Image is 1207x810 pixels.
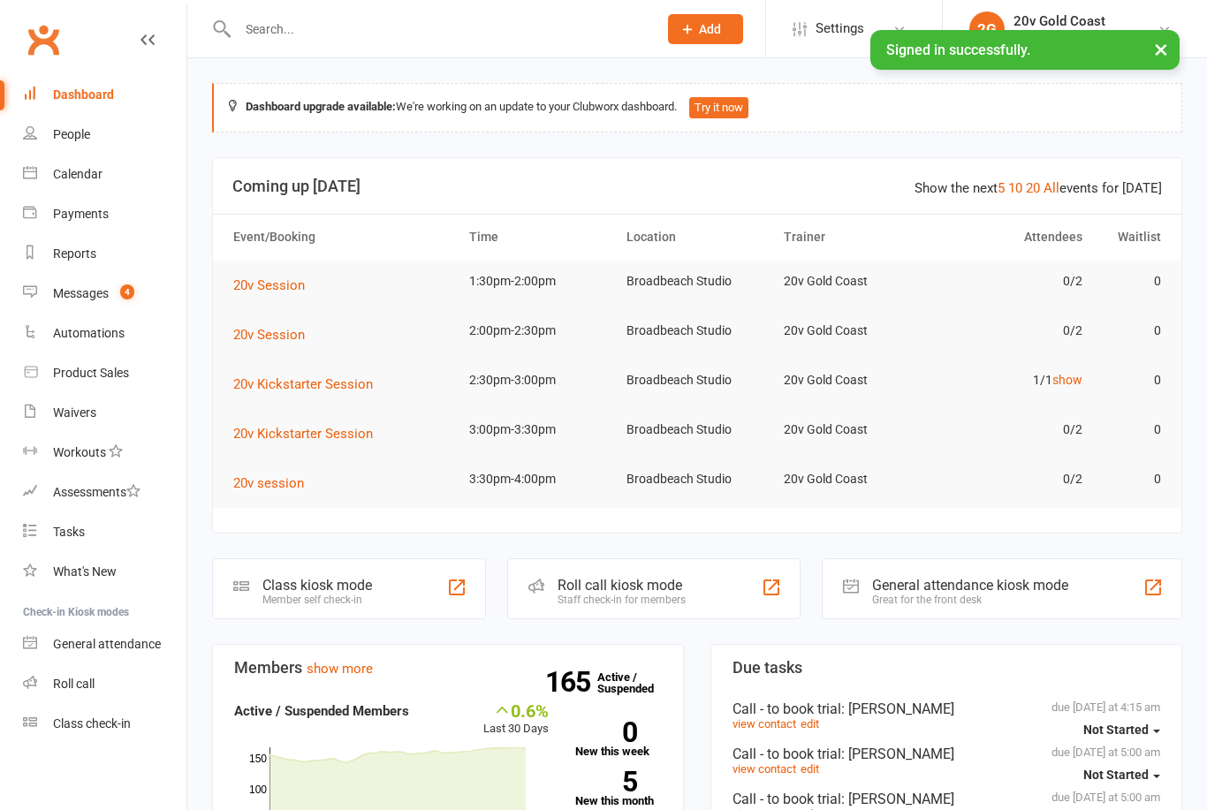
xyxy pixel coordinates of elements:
[483,700,549,720] div: 0.6%
[53,286,109,300] div: Messages
[53,246,96,261] div: Reports
[1083,723,1149,737] span: Not Started
[558,594,686,606] div: Staff check-in for members
[53,564,117,579] div: What's New
[776,458,933,500] td: 20v Gold Coast
[1090,409,1169,450] td: 0
[23,552,186,592] a: What's New
[23,433,186,473] a: Workouts
[816,9,864,49] span: Settings
[545,669,597,695] strong: 165
[461,409,619,450] td: 3:00pm-3:30pm
[461,458,619,500] td: 3:30pm-4:00pm
[933,458,1090,500] td: 0/2
[619,310,776,352] td: Broadbeach Studio
[53,366,129,380] div: Product Sales
[262,594,372,606] div: Member self check-in
[262,577,372,594] div: Class kiosk mode
[461,360,619,401] td: 2:30pm-3:00pm
[1044,180,1059,196] a: All
[1026,180,1040,196] a: 20
[53,405,96,420] div: Waivers
[23,625,186,664] a: General attendance kiosk mode
[53,87,114,102] div: Dashboard
[776,261,933,302] td: 20v Gold Coast
[619,458,776,500] td: Broadbeach Studio
[801,762,819,776] a: edit
[933,409,1090,450] td: 0/2
[1090,310,1169,352] td: 0
[233,327,305,343] span: 20v Session
[733,717,796,731] a: view contact
[776,310,933,352] td: 20v Gold Coast
[1090,458,1169,500] td: 0
[776,409,933,450] td: 20v Gold Coast
[733,659,1160,677] h3: Due tasks
[558,577,686,594] div: Roll call kiosk mode
[233,376,373,392] span: 20v Kickstarter Session
[232,17,645,42] input: Search...
[998,180,1005,196] a: 5
[233,277,305,293] span: 20v Session
[1090,261,1169,302] td: 0
[53,127,90,141] div: People
[233,423,385,444] button: 20v Kickstarter Session
[699,22,721,36] span: Add
[23,155,186,194] a: Calendar
[619,215,776,260] th: Location
[733,791,1160,807] div: Call - to book trial
[23,274,186,314] a: Messages 4
[120,284,134,299] span: 4
[23,393,186,433] a: Waivers
[776,215,933,260] th: Trainer
[933,261,1090,302] td: 0/2
[53,677,95,691] div: Roll call
[801,717,819,731] a: edit
[575,771,663,806] a: 5New this month
[733,746,1160,762] div: Call - to book trial
[23,314,186,353] a: Automations
[212,83,1182,132] div: We're working on an update to your Clubworx dashboard.
[933,215,1090,260] th: Attendees
[933,310,1090,352] td: 0/2
[886,42,1030,58] span: Signed in successfully.
[1013,29,1105,45] div: 20v Gold Coast
[461,215,619,260] th: Time
[23,194,186,234] a: Payments
[483,700,549,738] div: Last 30 Days
[841,791,954,807] span: : [PERSON_NAME]
[776,360,933,401] td: 20v Gold Coast
[872,577,1068,594] div: General attendance kiosk mode
[23,234,186,274] a: Reports
[23,664,186,704] a: Roll call
[597,658,675,708] a: 165Active / Suspended
[53,716,131,731] div: Class check-in
[689,97,748,118] button: Try it now
[23,353,186,393] a: Product Sales
[246,100,396,113] strong: Dashboard upgrade available:
[23,704,186,744] a: Class kiosk mode
[234,703,409,719] strong: Active / Suspended Members
[23,512,186,552] a: Tasks
[872,594,1068,606] div: Great for the front desk
[233,426,373,442] span: 20v Kickstarter Session
[53,637,161,651] div: General attendance
[233,473,316,494] button: 20v session
[1052,373,1082,387] a: show
[461,310,619,352] td: 2:00pm-2:30pm
[1083,714,1160,746] button: Not Started
[234,659,662,677] h3: Members
[619,409,776,450] td: Broadbeach Studio
[619,261,776,302] td: Broadbeach Studio
[668,14,743,44] button: Add
[969,11,1005,47] div: 2G
[575,768,637,795] strong: 5
[1083,768,1149,782] span: Not Started
[733,762,796,776] a: view contact
[733,700,1160,717] div: Call - to book trial
[53,326,125,340] div: Automations
[53,525,85,539] div: Tasks
[307,661,373,677] a: show more
[233,475,304,491] span: 20v session
[619,360,776,401] td: Broadbeach Studio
